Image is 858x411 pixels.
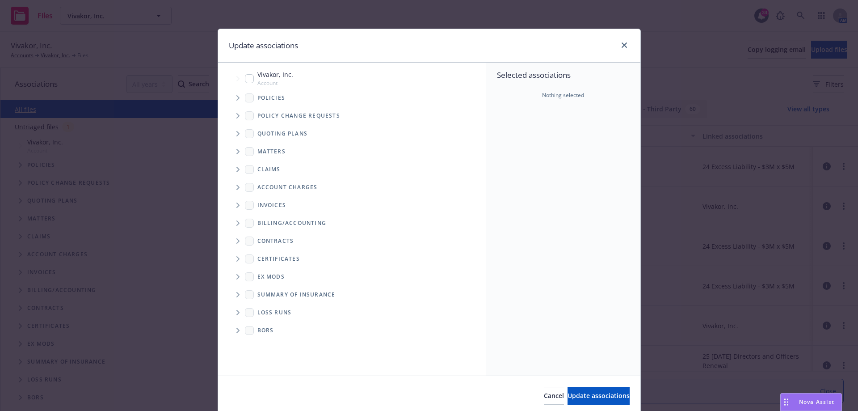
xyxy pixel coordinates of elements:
button: Update associations [568,387,630,405]
span: Account charges [257,185,318,190]
span: Claims [257,167,281,172]
h1: Update associations [229,40,298,51]
button: Cancel [544,387,564,405]
span: Contracts [257,238,294,244]
span: Nothing selected [542,91,584,99]
span: Matters [257,149,286,154]
div: Drag to move [781,394,792,411]
a: close [619,40,630,51]
span: Ex Mods [257,274,285,280]
button: Nova Assist [780,393,842,411]
span: Loss Runs [257,310,292,315]
span: Certificates [257,256,300,262]
span: Policy change requests [257,113,340,119]
span: Billing/Accounting [257,220,327,226]
span: Update associations [568,391,630,400]
span: Account [257,79,293,87]
span: Nova Assist [799,398,834,406]
span: BORs [257,328,274,333]
div: Tree Example [218,68,486,214]
span: Invoices [257,203,286,208]
div: Folder Tree Example [218,214,486,339]
span: Selected associations [497,70,630,81]
span: Summary of insurance [257,292,336,297]
span: Vivakor, Inc. [257,70,293,79]
span: Quoting plans [257,131,308,136]
span: Policies [257,95,286,101]
span: Cancel [544,391,564,400]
